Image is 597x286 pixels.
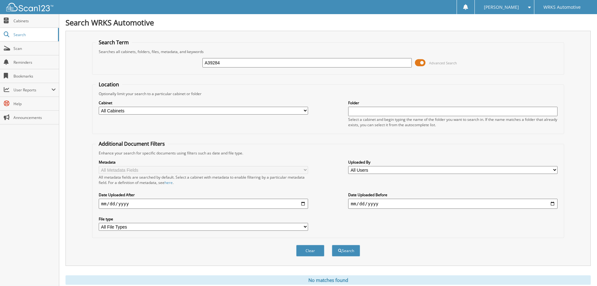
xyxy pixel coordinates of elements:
[429,61,457,65] span: Advanced Search
[96,81,122,88] legend: Location
[348,199,558,209] input: end
[348,159,558,165] label: Uploaded By
[13,32,55,37] span: Search
[96,140,168,147] legend: Additional Document Filters
[65,17,591,28] h1: Search WRKS Automotive
[99,159,308,165] label: Metadata
[6,3,53,11] img: scan123-logo-white.svg
[96,150,561,156] div: Enhance your search for specific documents using filters such as date and file type.
[296,245,324,256] button: Clear
[543,5,581,9] span: WRKS Automotive
[65,275,591,285] div: No matches found
[99,216,308,222] label: File type
[348,192,558,197] label: Date Uploaded Before
[13,18,56,24] span: Cabinets
[13,101,56,106] span: Help
[96,91,561,96] div: Optionally limit your search to a particular cabinet or folder
[99,100,308,105] label: Cabinet
[13,73,56,79] span: Bookmarks
[13,60,56,65] span: Reminders
[99,199,308,209] input: start
[332,245,360,256] button: Search
[13,115,56,120] span: Announcements
[13,46,56,51] span: Scan
[96,39,132,46] legend: Search Term
[99,175,308,185] div: All metadata fields are searched by default. Select a cabinet with metadata to enable filtering b...
[348,100,558,105] label: Folder
[484,5,519,9] span: [PERSON_NAME]
[13,87,51,93] span: User Reports
[99,192,308,197] label: Date Uploaded After
[96,49,561,54] div: Searches all cabinets, folders, files, metadata, and keywords
[165,180,173,185] a: here
[348,117,558,127] div: Select a cabinet and begin typing the name of the folder you want to search in. If the name match...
